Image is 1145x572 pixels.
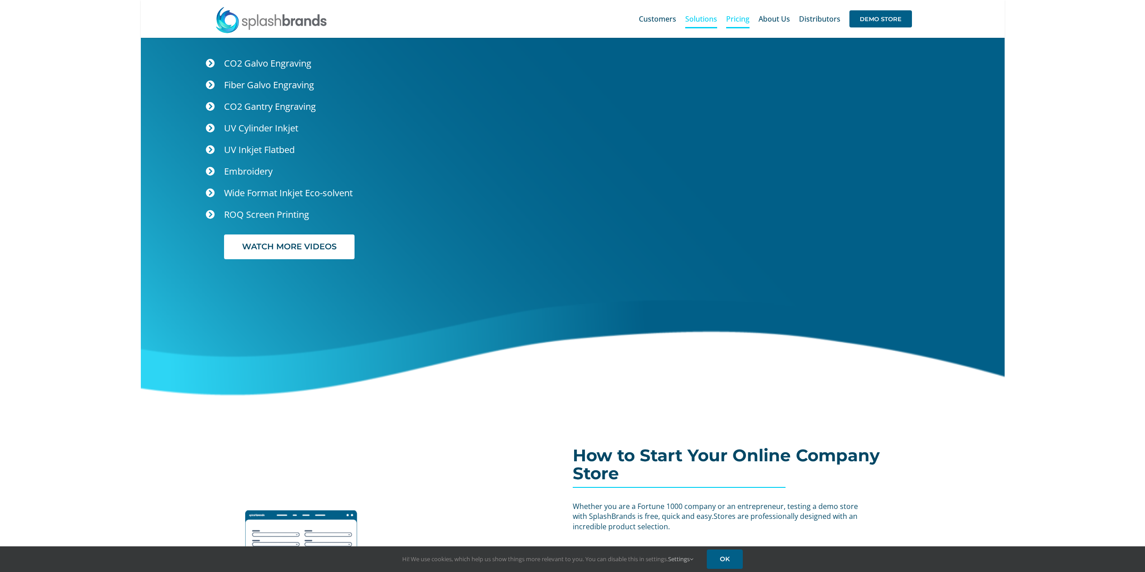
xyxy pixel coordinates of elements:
[224,185,483,201] p: Wide Format Inkjet Eco-solvent
[215,6,328,33] img: SplashBrands.com Logo
[639,15,676,23] span: Customers
[639,5,912,33] nav: Main Menu Sticky
[799,5,840,33] a: Distributors
[224,234,355,259] a: WATCH MORE VIDEOS
[224,99,483,114] p: CO2 Gantry Engraving
[849,5,912,33] a: DEMO STORE
[224,77,483,93] p: Fiber Galvo Engraving
[573,446,900,482] h2: How to Start Your Online Company Store
[402,555,693,563] span: Hi! We use cookies, which help us show things more relevant to you. You can disable this in setti...
[849,10,912,27] span: DEMO STORE
[726,15,750,23] span: Pricing
[668,555,693,563] a: Settings
[726,5,750,33] a: Pricing
[685,15,717,23] span: Solutions
[224,142,483,158] p: UV Inkjet Flatbed
[224,207,483,222] p: ROQ Screen Printing
[224,164,483,179] p: Embroidery
[639,5,676,33] a: Customers
[573,501,874,531] p: Whether you are a Fortune 1000 company or an entrepreneur, testing a demo store with SplashBrands...
[242,242,337,252] span: WATCH MORE VIDEOS
[224,56,483,71] p: CO2 Galvo Engraving
[224,121,483,136] p: UV Cylinder Inkjet
[554,37,1004,290] iframe: Vimeo video player 1
[799,15,840,23] span: Distributors
[759,15,790,23] span: About Us
[707,549,743,569] a: OK
[573,511,858,531] span: Stores are professionally designed with an incredible product selection.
